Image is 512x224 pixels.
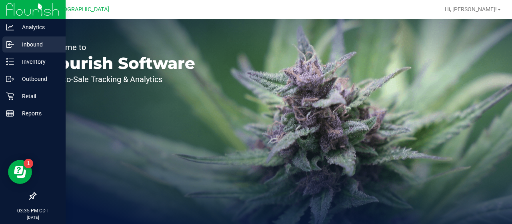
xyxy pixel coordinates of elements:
p: Flourish Software [43,55,195,71]
inline-svg: Inventory [6,58,14,66]
span: Hi, [PERSON_NAME]! [445,6,497,12]
inline-svg: Retail [6,92,14,100]
iframe: Resource center [8,160,32,184]
p: Inbound [14,40,62,49]
p: Welcome to [43,43,195,51]
p: Retail [14,91,62,101]
span: [GEOGRAPHIC_DATA] [54,6,109,13]
inline-svg: Outbound [6,75,14,83]
p: Inventory [14,57,62,67]
inline-svg: Analytics [6,23,14,31]
iframe: Resource center unread badge [24,159,33,168]
p: Seed-to-Sale Tracking & Analytics [43,75,195,83]
p: [DATE] [4,214,62,220]
p: Analytics [14,22,62,32]
p: Reports [14,109,62,118]
inline-svg: Inbound [6,40,14,48]
p: 03:35 PM CDT [4,207,62,214]
inline-svg: Reports [6,109,14,117]
p: Outbound [14,74,62,84]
